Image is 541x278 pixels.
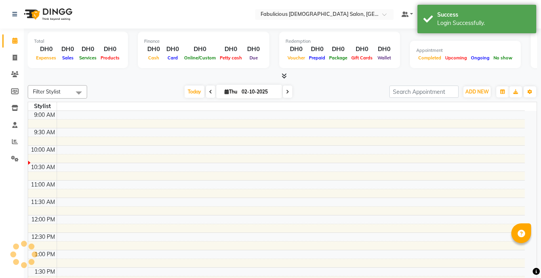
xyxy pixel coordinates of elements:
span: Upcoming [443,55,469,61]
div: 12:00 PM [30,215,57,224]
span: Expenses [34,55,58,61]
div: 10:00 AM [29,146,57,154]
input: Search Appointment [389,86,459,98]
div: DH0 [244,45,263,54]
div: Redemption [286,38,394,45]
div: DH0 [327,45,349,54]
span: Voucher [286,55,307,61]
button: ADD NEW [463,86,491,97]
img: logo [20,3,74,25]
span: ADD NEW [465,89,489,95]
span: Sales [60,55,76,61]
span: Package [327,55,349,61]
span: Completed [416,55,443,61]
div: DH0 [144,45,163,54]
span: Today [185,86,204,98]
div: DH0 [349,45,375,54]
div: Finance [144,38,263,45]
span: No show [491,55,514,61]
span: Wallet [375,55,393,61]
div: Total [34,38,122,45]
div: 11:30 AM [29,198,57,206]
span: Online/Custom [182,55,218,61]
div: 1:00 PM [33,250,57,259]
div: DH0 [34,45,58,54]
span: Cash [146,55,161,61]
div: Stylist [28,102,57,110]
span: Thu [223,89,239,95]
span: Card [166,55,180,61]
span: Petty cash [218,55,244,61]
span: Services [77,55,99,61]
div: DH0 [307,45,327,54]
div: DH0 [77,45,99,54]
span: Filter Stylist [33,88,61,95]
div: DH0 [58,45,77,54]
div: DH0 [375,45,394,54]
span: Gift Cards [349,55,375,61]
div: 9:00 AM [32,111,57,119]
div: Success [437,11,530,19]
div: DH0 [163,45,182,54]
div: 12:30 PM [30,233,57,241]
span: Prepaid [307,55,327,61]
div: DH0 [218,45,244,54]
div: 9:30 AM [32,128,57,137]
span: Ongoing [469,55,491,61]
input: 2025-10-02 [239,86,279,98]
div: DH0 [286,45,307,54]
div: 11:00 AM [29,181,57,189]
div: Login Successfully. [437,19,530,27]
div: DH0 [182,45,218,54]
div: Appointment [416,47,514,54]
div: DH0 [99,45,122,54]
span: Due [248,55,260,61]
div: 10:30 AM [29,163,57,171]
div: 1:30 PM [33,268,57,276]
span: Products [99,55,122,61]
